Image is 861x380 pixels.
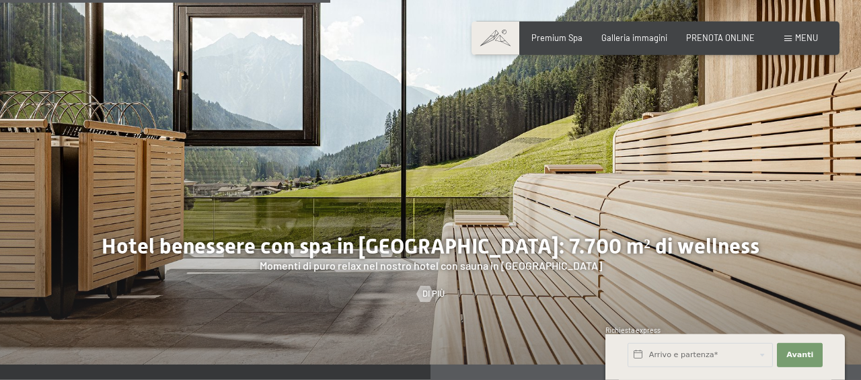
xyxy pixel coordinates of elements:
span: Consenso marketing* [300,222,402,235]
span: Avanti [786,350,813,360]
span: Richiesta express [605,326,661,334]
span: Di più [422,288,445,300]
a: Galleria immagini [601,32,667,43]
a: PRENOTA ONLINE [686,32,755,43]
span: Menu [795,32,818,43]
button: Avanti [777,343,823,367]
a: Premium Spa [531,32,583,43]
span: 1 [604,354,607,363]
